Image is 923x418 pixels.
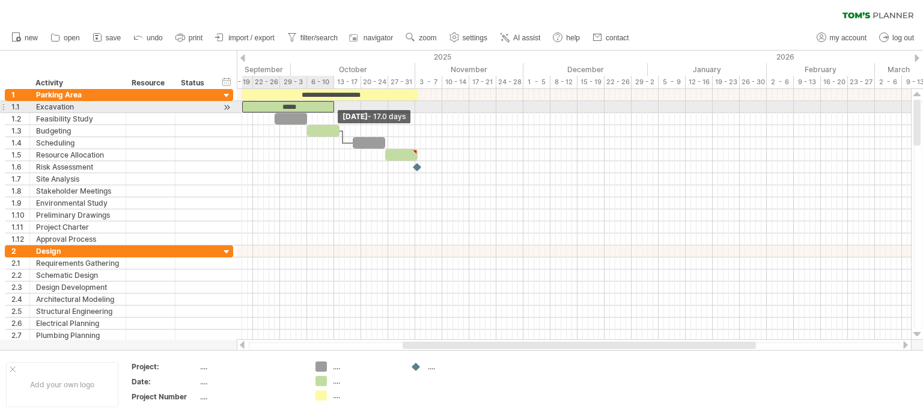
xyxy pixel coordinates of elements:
[523,63,648,76] div: December 2025
[226,76,253,88] div: 15 - 19
[200,392,301,402] div: ....
[90,30,124,46] a: save
[221,101,233,114] div: scroll to activity
[36,149,120,161] div: Resource Allocation
[415,76,442,88] div: 3 - 7
[550,30,583,46] a: help
[11,294,29,305] div: 2.4
[36,161,120,173] div: Risk Assessment
[469,76,496,88] div: 17 - 21
[11,245,29,257] div: 2
[347,30,397,46] a: navigator
[364,34,393,42] span: navigator
[36,101,120,112] div: Excavation
[106,34,121,42] span: save
[36,245,120,257] div: Design
[147,34,163,42] span: undo
[388,76,415,88] div: 27 - 31
[307,76,334,88] div: 6 - 10
[686,76,713,88] div: 12 - 16
[36,233,120,245] div: Approval Process
[11,318,29,329] div: 2.6
[550,76,577,88] div: 8 - 12
[11,233,29,245] div: 1.12
[36,221,120,233] div: Project Charter
[64,34,80,42] span: open
[36,281,120,293] div: Design Development
[11,149,29,161] div: 1.5
[566,34,580,42] span: help
[892,34,914,42] span: log out
[36,306,120,317] div: Structural Engineering
[11,221,29,233] div: 1.11
[300,34,338,42] span: filter/search
[11,306,29,317] div: 2.5
[333,376,398,386] div: ....
[333,361,398,372] div: ....
[713,76,740,88] div: 19 - 23
[200,377,301,387] div: ....
[36,125,120,137] div: Budgeting
[523,76,550,88] div: 1 - 5
[228,34,275,42] span: import / export
[11,209,29,221] div: 1.10
[361,76,388,88] div: 20 - 24
[428,361,493,372] div: ....
[497,30,544,46] a: AI assist
[36,209,120,221] div: Preliminary Drawings
[648,63,767,76] div: January 2026
[333,390,398,401] div: ....
[172,30,206,46] a: print
[605,76,632,88] div: 22 - 26
[47,30,84,46] a: open
[415,63,523,76] div: November 2025
[446,30,491,46] a: settings
[280,76,307,88] div: 29 - 3
[463,34,487,42] span: settings
[36,113,120,124] div: Feasibility Study
[132,392,198,402] div: Project Number
[368,112,406,121] span: - 17.0 days
[830,34,867,42] span: my account
[253,76,280,88] div: 22 - 26
[875,76,902,88] div: 2 - 6
[35,77,119,89] div: Activity
[606,34,629,42] span: contact
[132,377,198,387] div: Date:
[212,30,278,46] a: import / export
[11,269,29,281] div: 2.2
[200,361,301,372] div: ....
[11,101,29,112] div: 1.1
[11,125,29,137] div: 1.3
[821,76,848,88] div: 16 - 20
[11,197,29,209] div: 1.9
[848,76,875,88] div: 23 - 27
[36,137,120,149] div: Scheduling
[291,63,415,76] div: October 2025
[11,137,29,149] div: 1.4
[11,113,29,124] div: 1.2
[36,330,120,341] div: Plumbing Planning
[767,76,794,88] div: 2 - 6
[632,76,659,88] div: 29 - 2
[513,34,540,42] span: AI assist
[11,173,29,185] div: 1.7
[189,34,203,42] span: print
[36,294,120,305] div: Architectural Modeling
[11,281,29,293] div: 2.3
[36,197,120,209] div: Environmental Study
[284,30,341,46] a: filter/search
[794,76,821,88] div: 9 - 13
[132,77,168,89] div: Resource
[36,185,120,197] div: Stakeholder Meetings
[334,76,361,88] div: 13 - 17
[36,269,120,281] div: Schematic Design
[11,330,29,341] div: 2.7
[130,30,166,46] a: undo
[11,185,29,197] div: 1.8
[11,161,29,173] div: 1.6
[659,76,686,88] div: 5 - 9
[442,76,469,88] div: 10 - 14
[403,30,440,46] a: zoom
[8,30,41,46] a: new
